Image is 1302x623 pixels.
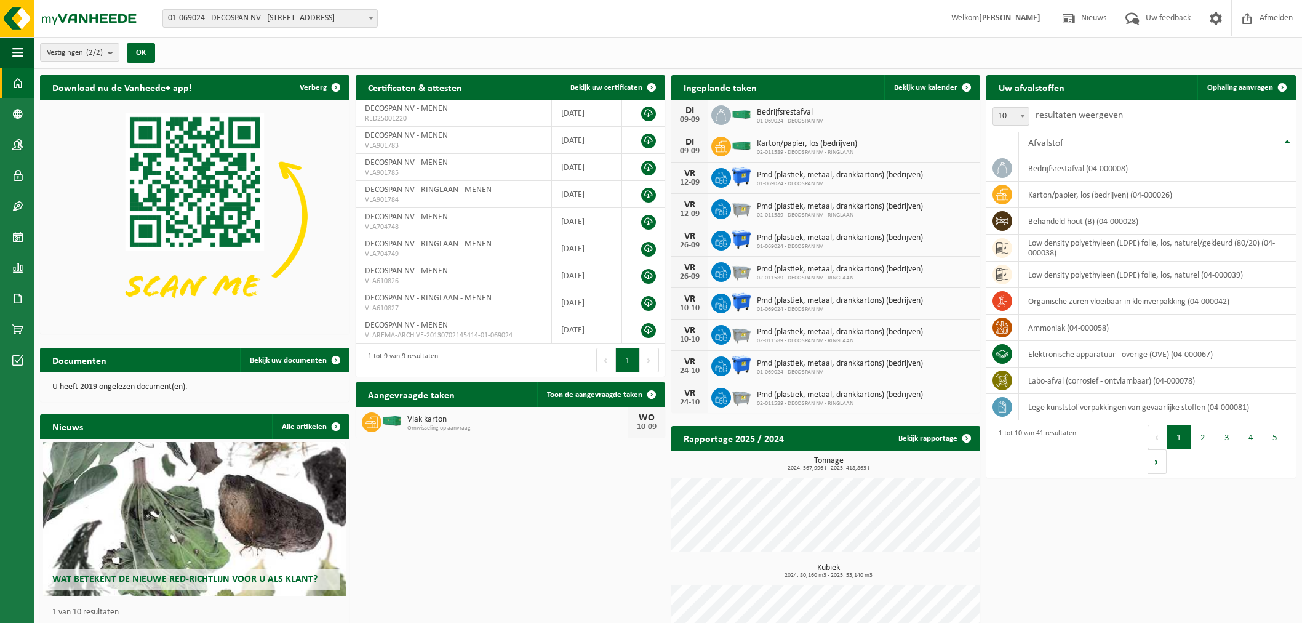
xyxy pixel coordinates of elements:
span: Pmd (plastiek, metaal, drankkartons) (bedrijven) [757,265,923,275]
span: DECOSPAN NV - RINGLAAN - MENEN [365,185,492,195]
span: VLA901783 [365,141,542,151]
button: Verberg [290,75,348,100]
span: Pmd (plastiek, metaal, drankkartons) (bedrijven) [757,328,923,337]
span: Vestigingen [47,44,103,62]
span: Bekijk uw documenten [250,356,327,364]
span: DECOSPAN NV - RINGLAAN - MENEN [365,294,492,303]
td: low density polyethyleen (LDPE) folie, los, naturel/gekleurd (80/20) (04-000038) [1019,235,1296,262]
a: Bekijk uw documenten [240,348,348,372]
h3: Kubiek [677,564,981,579]
img: WB-1100-HPE-BE-01 [731,229,752,250]
a: Alle artikelen [272,414,348,439]
span: 01-069024 - DECOSPAN NV [757,243,923,251]
img: HK-XC-30-GN-00 [731,140,752,151]
h3: Tonnage [677,457,981,472]
span: Bekijk uw certificaten [570,84,642,92]
p: 1 van 10 resultaten [52,608,343,617]
img: HK-XC-40-GN-00 [381,416,402,427]
span: 01-069024 - DECOSPAN NV [757,180,923,188]
span: Verberg [300,84,327,92]
span: 2024: 567,996 t - 2025: 418,863 t [677,465,981,472]
div: VR [677,294,702,304]
strong: [PERSON_NAME] [979,14,1040,23]
td: low density polyethyleen (LDPE) folie, los, naturel (04-000039) [1019,262,1296,288]
button: Vestigingen(2/2) [40,43,119,62]
button: 3 [1215,425,1239,449]
div: VR [677,263,702,273]
div: 12-09 [677,210,702,219]
img: WB-1100-HPE-BE-01 [731,292,752,313]
span: DECOSPAN NV - MENEN [365,131,448,140]
td: labo-afval (corrosief - ontvlambaar) (04-000078) [1019,368,1296,394]
span: Afvalstof [1028,139,1063,148]
div: 10-09 [634,423,659,432]
td: elektronische apparatuur - overige (OVE) (04-000067) [1019,341,1296,368]
img: WB-1100-HPE-BE-01 [731,355,752,376]
span: Ophaling aanvragen [1207,84,1273,92]
td: behandeld hout (B) (04-000028) [1019,208,1296,235]
div: 24-10 [677,398,702,407]
div: 26-09 [677,273,702,281]
button: OK [127,43,155,63]
span: VLA704748 [365,222,542,232]
div: 10-10 [677,304,702,313]
div: 24-10 [677,367,702,376]
span: 02-011589 - DECOSPAN NV - RINGLAAN [757,212,923,219]
td: [DATE] [552,235,622,262]
span: VLA901785 [365,168,542,178]
a: Bekijk rapportage [889,426,979,451]
span: VLA704749 [365,249,542,259]
button: Previous [1148,425,1167,449]
td: karton/papier, los (bedrijven) (04-000026) [1019,182,1296,208]
h2: Download nu de Vanheede+ app! [40,75,204,99]
span: Vlak karton [407,415,628,425]
td: [DATE] [552,100,622,127]
div: DI [677,106,702,116]
button: 1 [616,348,640,372]
button: 5 [1263,425,1287,449]
span: 02-011589 - DECOSPAN NV - RINGLAAN [757,149,857,156]
div: VR [677,169,702,179]
div: VR [677,357,702,367]
span: Pmd (plastiek, metaal, drankkartons) (bedrijven) [757,171,923,180]
div: 09-09 [677,116,702,124]
td: [DATE] [552,154,622,181]
td: lege kunststof verpakkingen van gevaarlijke stoffen (04-000081) [1019,394,1296,420]
td: ammoniak (04-000058) [1019,315,1296,341]
span: DECOSPAN NV - MENEN [365,212,448,222]
div: VR [677,231,702,241]
count: (2/2) [86,49,103,57]
h2: Nieuws [40,414,95,438]
span: 01-069024 - DECOSPAN NV - 8930 MENEN, LAGEWEG 33 [162,9,378,28]
div: WO [634,413,659,423]
h2: Documenten [40,348,119,372]
span: DECOSPAN NV - MENEN [365,158,448,167]
td: [DATE] [552,262,622,289]
span: DECOSPAN NV - MENEN [365,321,448,330]
img: WB-2500-GAL-GY-01 [731,198,752,219]
span: 01-069024 - DECOSPAN NV [757,118,823,125]
span: Karton/papier, los (bedrijven) [757,139,857,149]
span: Pmd (plastiek, metaal, drankkartons) (bedrijven) [757,390,923,400]
div: 12-09 [677,179,702,187]
div: DI [677,137,702,147]
span: DECOSPAN NV - MENEN [365,267,448,276]
button: Previous [596,348,616,372]
div: 1 tot 9 van 9 resultaten [362,347,438,374]
img: WB-2500-GAL-GY-01 [731,260,752,281]
div: VR [677,326,702,336]
td: [DATE] [552,208,622,235]
h2: Certificaten & attesten [356,75,474,99]
span: 10 [992,107,1029,126]
span: Bedrijfsrestafval [757,108,823,118]
span: 02-011589 - DECOSPAN NV - RINGLAAN [757,337,923,345]
span: RED25001220 [365,114,542,124]
div: VR [677,388,702,398]
span: Bekijk uw kalender [894,84,957,92]
td: [DATE] [552,127,622,154]
p: U heeft 2019 ongelezen document(en). [52,383,337,392]
span: DECOSPAN NV - MENEN [365,104,448,113]
span: Pmd (plastiek, metaal, drankkartons) (bedrijven) [757,202,923,212]
img: HK-XC-30-GN-00 [731,108,752,119]
span: VLA610827 [365,303,542,313]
